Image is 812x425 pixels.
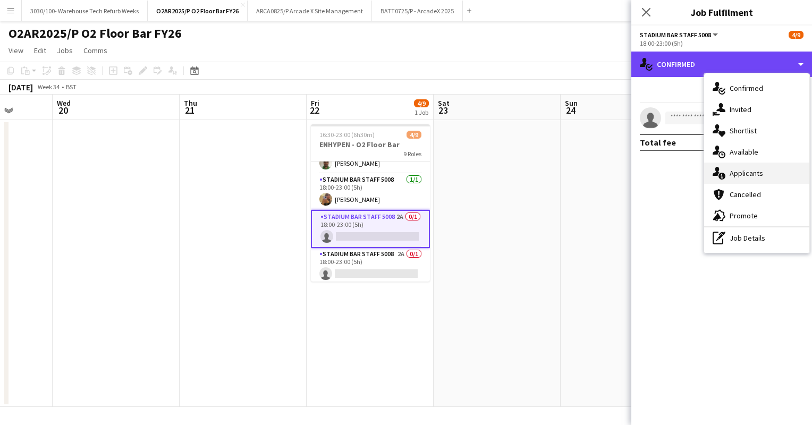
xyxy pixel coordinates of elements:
span: 16:30-23:00 (6h30m) [319,131,375,139]
app-card-role: Stadium Bar Staff 50082A0/118:00-23:00 (5h) [311,248,430,284]
div: Cancelled [704,184,809,205]
span: 24 [563,104,578,116]
span: 21 [182,104,197,116]
div: Confirmed [631,52,812,77]
h1: O2AR2025/P O2 Floor Bar FY26 [9,25,182,41]
span: Sun [565,98,578,108]
div: Available [704,141,809,163]
div: Shortlist [704,120,809,141]
span: Edit [34,46,46,55]
span: Comms [83,46,107,55]
button: Stadium Bar Staff 5008 [640,31,720,39]
span: Thu [184,98,197,108]
a: Comms [79,44,112,57]
button: ARCA0825/P Arcade X Site Management [248,1,372,21]
div: [DATE] [9,82,33,92]
span: 4/9 [407,131,421,139]
div: Promote [704,205,809,226]
app-job-card: 16:30-23:00 (6h30m)4/9ENHYPEN - O2 Floor Bar9 Roles Stadium Bar Staff 50081/118:00-23:00 (5h)[PER... [311,124,430,282]
div: 1 Job [415,108,428,116]
app-card-role: Stadium Bar Staff 50081/118:00-23:00 (5h)[PERSON_NAME] [311,174,430,210]
span: Wed [57,98,71,108]
div: Invited [704,99,809,120]
a: Jobs [53,44,77,57]
span: 20 [55,104,71,116]
h3: Job Fulfilment [631,5,812,19]
div: Confirmed [704,78,809,99]
app-card-role: Stadium Bar Staff 50082A0/118:00-23:00 (5h) [311,210,430,248]
button: O2AR2025/P O2 Floor Bar FY26 [148,1,248,21]
span: Sat [438,98,450,108]
span: 4/9 [414,99,429,107]
span: 23 [436,104,450,116]
span: View [9,46,23,55]
button: BATT0725/P - ArcadeX 2025 [372,1,463,21]
h3: ENHYPEN - O2 Floor Bar [311,140,430,149]
a: Edit [30,44,50,57]
span: 9 Roles [403,150,421,158]
div: BST [66,83,77,91]
div: Applicants [704,163,809,184]
div: Job Details [704,227,809,249]
span: Jobs [57,46,73,55]
span: 22 [309,104,319,116]
div: 18:00-23:00 (5h) [640,39,803,47]
span: 4/9 [789,31,803,39]
span: Fri [311,98,319,108]
button: 3030/100- Warehouse Tech Refurb Weeks [22,1,148,21]
div: Total fee [640,137,676,148]
span: Week 34 [35,83,62,91]
a: View [4,44,28,57]
span: Stadium Bar Staff 5008 [640,31,711,39]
